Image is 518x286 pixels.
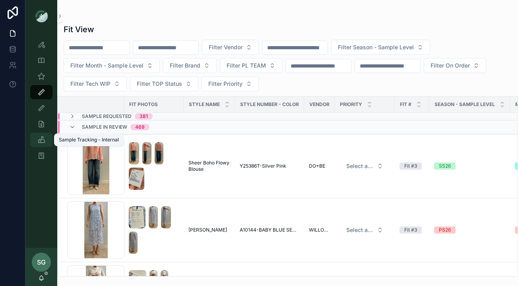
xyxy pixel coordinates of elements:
[188,227,230,233] a: [PERSON_NAME]
[309,227,330,233] a: WILLOW&ELLE
[64,76,127,91] button: Select Button
[64,58,160,73] button: Select Button
[227,62,266,70] span: Filter PL TEAM
[400,101,411,108] span: Fit #
[424,58,486,73] button: Select Button
[189,101,220,108] span: STYLE NAME
[161,206,171,228] img: Screenshot-2025-09-10-at-9.06.56-AM.png
[149,206,158,228] img: Screenshot-2025-09-10-at-9.06.51-AM.png
[240,227,299,233] a: A10144-BABY BLUE SEQUIN LACE
[129,101,158,108] span: Fit Photos
[240,163,286,169] span: Y25386T-Silver Pink
[209,43,243,51] span: Filter Vendor
[142,142,151,164] img: Screenshot-2025-09-10-at-10.04.01-AM.png
[309,101,330,108] span: Vendor
[35,10,48,22] img: App logo
[129,232,138,254] img: Screenshot-2025-09-10-at-9.06.59-AM.png
[163,58,217,73] button: Select Button
[434,226,505,234] a: PS26
[309,163,325,169] span: DO+BE
[170,62,200,70] span: Filter Brand
[135,124,145,130] div: 469
[202,76,259,91] button: Select Button
[404,162,417,170] div: Fit #3
[208,80,243,88] span: Filter Priority
[188,227,227,233] span: [PERSON_NAME]
[37,257,46,267] span: SG
[155,142,163,164] img: Screenshot-2025-09-10-at-10.04.04-AM.png
[340,223,390,237] button: Select Button
[202,40,259,55] button: Select Button
[338,43,414,51] span: Filter Season - Sample Level
[129,142,179,190] a: Screenshot-2025-09-10-at-10.03.57-AM.pngScreenshot-2025-09-10-at-10.04.01-AM.pngScreenshot-2025-0...
[340,159,390,173] button: Select Button
[129,206,179,254] a: Screenshot-2025-09-10-at-9.06.48-AM.pngScreenshot-2025-09-10-at-9.06.51-AM.pngScreenshot-2025-09-...
[220,58,282,73] button: Select Button
[340,158,390,174] a: Select Button
[137,80,182,88] span: Filter TOP Status
[431,62,470,70] span: Filter On Order
[64,24,94,35] h1: Fit View
[434,162,505,170] a: SS26
[70,80,111,88] span: Filter Tech WIP
[400,226,425,234] a: Fit #3
[346,162,374,170] span: Select a HP FIT LEVEL
[129,206,146,228] img: Screenshot-2025-09-10-at-9.06.48-AM.png
[331,40,430,55] button: Select Button
[435,101,495,108] span: Season - Sample Level
[59,137,119,143] div: Sample Tracking - Internal
[346,226,374,234] span: Select a HP FIT LEVEL
[404,226,417,234] div: Fit #3
[240,163,299,169] a: Y25386T-Silver Pink
[130,76,198,91] button: Select Button
[309,163,330,169] a: DO+BE
[439,226,451,234] div: PS26
[70,62,144,70] span: Filter Month - Sample Level
[25,32,57,173] div: scrollable content
[129,142,139,164] img: Screenshot-2025-09-10-at-10.03.57-AM.png
[400,162,425,170] a: Fit #3
[439,162,451,170] div: SS26
[188,160,230,172] a: Sheer Boho Flowy Blouse
[129,168,144,190] img: Screenshot-2025-09-10-at-10.04.07-AM.png
[340,101,362,108] span: PRIORITY
[82,124,127,130] span: Sample In Review
[140,113,148,120] div: 381
[240,101,299,108] span: Style Number - Color
[340,222,390,238] a: Select Button
[82,113,132,120] span: Sample Requested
